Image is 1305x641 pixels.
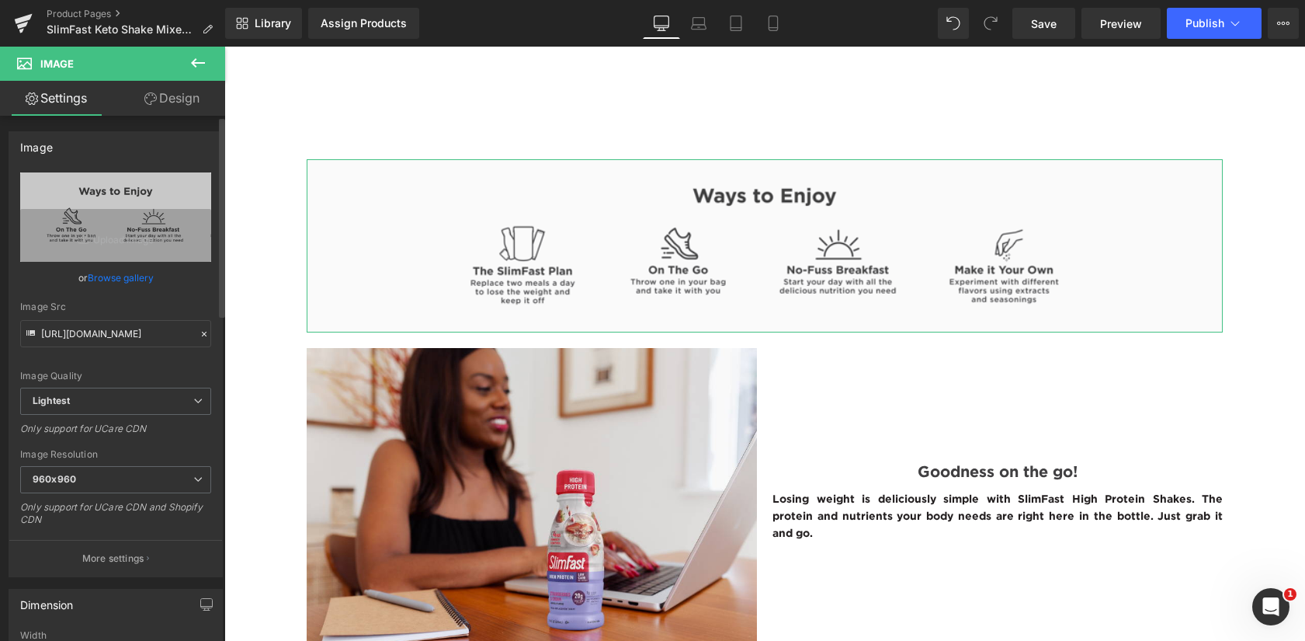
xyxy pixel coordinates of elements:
div: Image Src [20,301,211,312]
a: Product Pages [47,8,225,20]
div: Only support for UCare CDN and Shopify CDN [20,501,211,536]
button: More settings [9,540,222,577]
img: Ways to enjoy Advanced Nutrition Shakes: Use them on the SlimFast plan, take them on the go, have... [82,113,998,287]
a: Preview [1081,8,1161,39]
span: 1 [1284,588,1296,601]
a: Design [116,81,228,116]
p: More settings [82,552,144,566]
div: Dimension [20,590,74,611]
a: Mobile [755,8,792,39]
a: Browse gallery [88,264,154,291]
h5: Goodness on the go! [548,415,998,437]
div: Image Resolution [20,449,211,460]
button: Publish [1167,8,1262,39]
span: Image [40,57,74,70]
div: Image Quality [20,371,211,381]
button: More [1268,8,1299,39]
b: Lightest [33,395,70,406]
iframe: Intercom live chat [1252,588,1289,625]
a: Desktop [643,8,680,39]
div: Image [20,132,53,154]
span: Preview [1100,16,1142,32]
b: 960x960 [33,473,76,485]
img: Product image for Creamy Chocolate [82,301,533,608]
a: New Library [225,8,302,39]
a: Tablet [717,8,755,39]
span: Save [1031,16,1057,32]
div: Only support for UCare CDN [20,423,211,445]
span: Publish [1185,17,1224,30]
span: Library [255,16,291,30]
div: Assign Products [321,17,407,30]
button: Undo [938,8,969,39]
a: Laptop [680,8,717,39]
input: Link [20,320,211,347]
div: or [20,270,211,286]
p: Losing weight is deliciously simple with SlimFast High Protein Shakes. The protein and nutrients ... [548,444,998,496]
button: Redo [975,8,1006,39]
span: SlimFast Keto Shake Mixes - recharge format [47,23,196,36]
div: Width [20,630,211,641]
iframe: To enrich screen reader interactions, please activate Accessibility in Grammarly extension settings [224,47,1305,641]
